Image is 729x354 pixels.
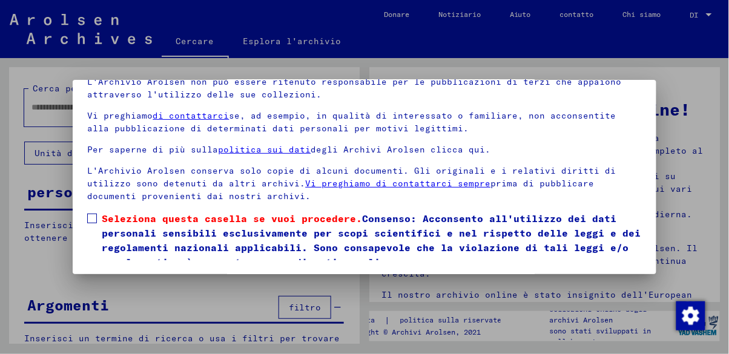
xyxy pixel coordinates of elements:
font: Consenso: Acconsento all'utilizzo dei dati personali sensibili esclusivamente per scopi scientifi... [102,212,641,268]
font: L'Archivio Arolsen conserva solo copie di alcuni documenti. Gli originali e i relativi diritti di... [87,165,616,189]
font: degli Archivi Arolsen clicca qui. [311,144,490,155]
div: Modifica consenso [676,301,705,330]
font: prima di pubblicare documenti provenienti dai nostri archivi. [87,178,594,202]
font: se, ad esempio, in qualità di interessato o familiare, non acconsentite alla pubblicazione di det... [87,110,616,134]
a: Vi preghiamo di contattarci sempre [305,178,490,189]
img: Modifica consenso [676,301,705,330]
a: di contattarci [153,110,229,121]
font: Si prega di notare che questo portale sulla persecuzione nazista contiene dati sensibili relativi... [87,25,627,100]
a: politica sui dati [218,144,311,155]
font: Per saperne di più sulla [87,144,218,155]
font: Seleziona questa casella se vuoi procedere. [102,212,362,225]
font: Vi preghiamo [87,110,153,121]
